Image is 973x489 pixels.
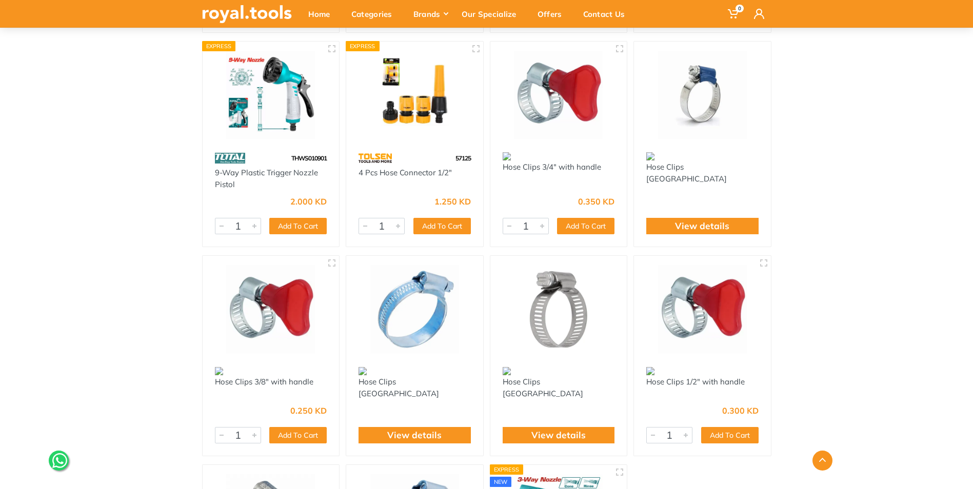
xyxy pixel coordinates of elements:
img: Royal Tools - Hose Clips 3/8 [212,265,330,354]
div: 2.000 KD [290,197,327,206]
span: THWS010901 [291,154,327,162]
button: Add To Cart [701,427,759,443]
img: Royal Tools - 4 Pcs Hose Connector 1/2 [355,51,474,139]
img: Royal Tools - 9-Way Plastic Trigger Nozzle Pistol [212,51,330,139]
div: Express [346,41,380,51]
img: Royal Tools - Hose Clips Thailand [355,265,474,354]
button: Add To Cart [413,218,471,234]
a: Hose Clips 3/8" with handle [215,377,313,386]
div: 0.250 KD [290,406,327,415]
img: 64.webp [359,149,392,167]
a: Hose Clips 3/4" with handle [503,162,601,172]
img: 127.webp [646,152,654,160]
img: Royal Tools - Hose Clips India [643,51,762,139]
button: Add To Cart [557,218,614,234]
a: View details [675,219,729,233]
img: 127.webp [503,152,511,160]
div: 0.350 KD [578,197,614,206]
div: Home [301,3,344,25]
a: Hose Clips [GEOGRAPHIC_DATA] [503,377,583,398]
a: Hose Clips 1/2" with handle [646,377,745,386]
a: Hose Clips [GEOGRAPHIC_DATA] [646,162,727,184]
div: Express [202,41,236,51]
img: Royal Tools - Hose Clips 1/2 [643,265,762,354]
div: Our Specialize [454,3,530,25]
img: 127.webp [646,367,654,375]
a: View details [531,429,586,442]
img: Royal Tools - Hose Clips Taiwan [500,265,618,354]
span: 0 [736,5,744,12]
img: royal.tools Logo [202,5,292,23]
div: Categories [344,3,406,25]
div: Brands [406,3,454,25]
div: 0.300 KD [722,406,759,415]
img: 127.webp [359,367,367,375]
button: Add To Cart [269,427,327,443]
a: View details [387,429,442,442]
button: Add To Cart [269,218,327,234]
img: 127.webp [215,367,223,375]
a: 4 Pcs Hose Connector 1/2" [359,168,452,177]
div: Offers [530,3,576,25]
img: 86.webp [215,149,246,167]
span: 57125 [455,154,471,162]
div: 1.250 KD [434,197,471,206]
a: Hose Clips [GEOGRAPHIC_DATA] [359,377,439,398]
img: Royal Tools - Hose Clips 3/4 [500,51,618,139]
div: new [490,477,512,487]
div: Contact Us [576,3,639,25]
a: 9-Way Plastic Trigger Nozzle Pistol [215,168,318,189]
img: 127.webp [503,367,511,375]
